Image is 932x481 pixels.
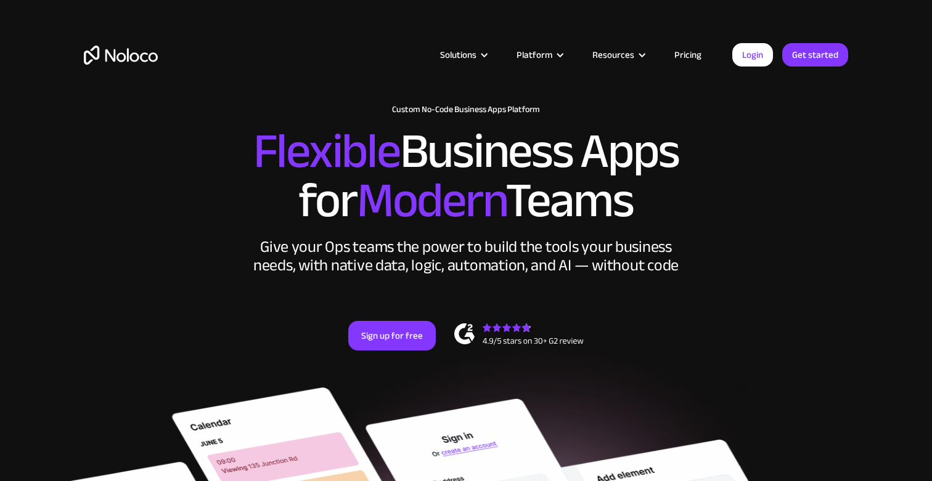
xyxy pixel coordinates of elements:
[250,238,682,275] div: Give your Ops teams the power to build the tools your business needs, with native data, logic, au...
[440,47,476,63] div: Solutions
[357,155,505,246] span: Modern
[577,47,659,63] div: Resources
[253,105,400,197] span: Flexible
[84,127,848,225] h2: Business Apps for Teams
[501,47,577,63] div: Platform
[348,321,436,350] a: Sign up for free
[84,46,158,65] a: home
[732,43,773,67] a: Login
[517,47,552,63] div: Platform
[659,47,717,63] a: Pricing
[592,47,634,63] div: Resources
[425,47,501,63] div: Solutions
[782,43,848,67] a: Get started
